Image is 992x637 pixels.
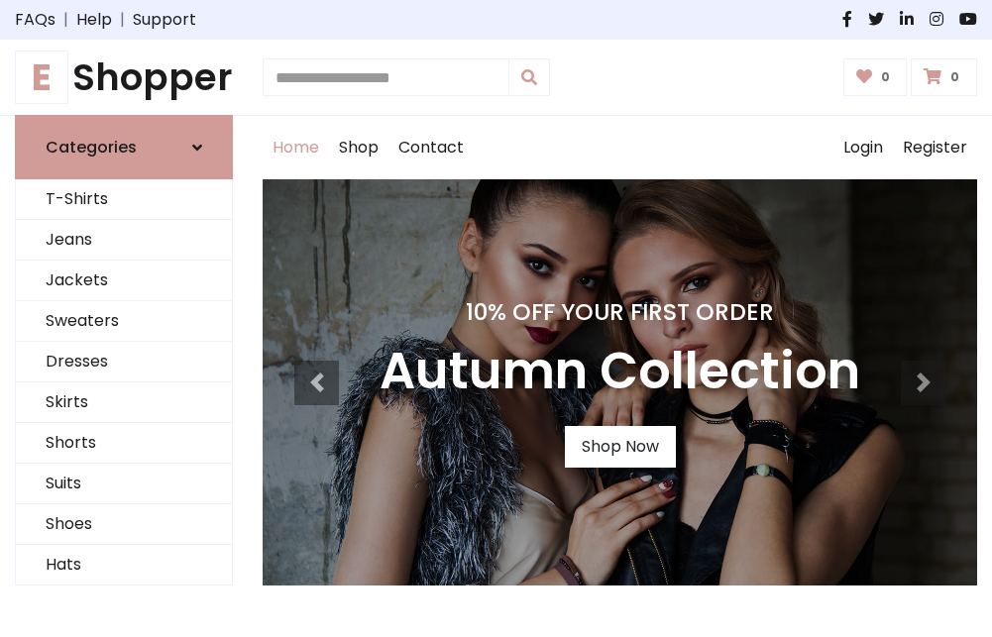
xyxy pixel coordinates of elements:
[55,8,76,32] span: |
[112,8,133,32] span: |
[911,58,977,96] a: 0
[133,8,196,32] a: Support
[15,115,233,179] a: Categories
[329,116,388,179] a: Shop
[380,342,860,402] h3: Autumn Collection
[16,220,232,261] a: Jeans
[15,8,55,32] a: FAQs
[16,342,232,382] a: Dresses
[945,68,964,86] span: 0
[15,55,233,99] h1: Shopper
[843,58,908,96] a: 0
[16,382,232,423] a: Skirts
[15,55,233,99] a: EShopper
[876,68,895,86] span: 0
[16,504,232,545] a: Shoes
[76,8,112,32] a: Help
[16,545,232,585] a: Hats
[893,116,977,179] a: Register
[16,464,232,504] a: Suits
[565,426,676,468] a: Shop Now
[388,116,474,179] a: Contact
[380,298,860,326] h4: 10% Off Your First Order
[833,116,893,179] a: Login
[16,423,232,464] a: Shorts
[46,138,137,157] h6: Categories
[15,51,68,104] span: E
[263,116,329,179] a: Home
[16,301,232,342] a: Sweaters
[16,179,232,220] a: T-Shirts
[16,261,232,301] a: Jackets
